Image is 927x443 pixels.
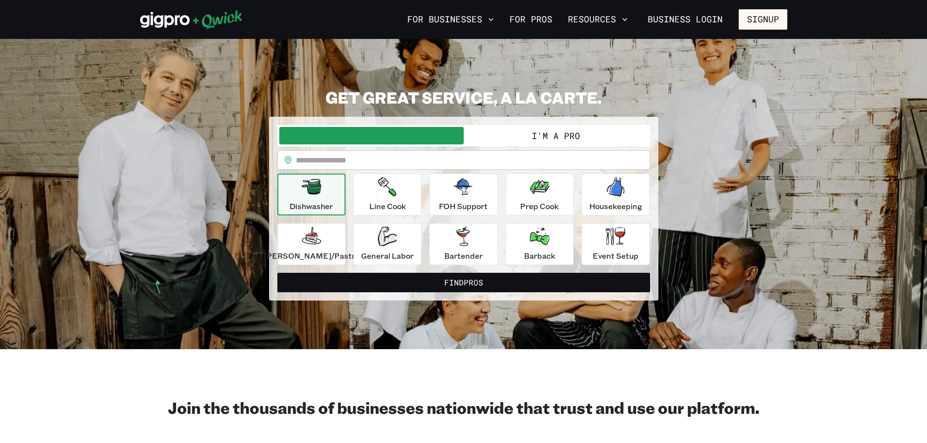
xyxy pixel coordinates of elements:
[564,11,632,28] button: Resources
[279,127,464,144] button: I'm a Business
[140,398,787,417] h2: Join the thousands of businesses nationwide that trust and use our platform.
[506,11,556,28] a: For Pros
[353,174,421,215] button: Line Cook
[277,174,345,215] button: Dishwasher
[361,250,414,262] p: General Labor
[429,174,497,215] button: FOH Support
[403,11,498,28] button: For Businesses
[589,200,642,212] p: Housekeeping
[439,200,488,212] p: FOH Support
[277,223,345,265] button: [PERSON_NAME]/Pastry
[290,200,333,212] p: Dishwasher
[429,223,497,265] button: Bartender
[506,223,574,265] button: Barback
[506,174,574,215] button: Prep Cook
[639,9,731,30] a: Business Login
[444,250,483,262] p: Bartender
[582,174,650,215] button: Housekeeping
[277,273,650,292] button: FindPros
[582,223,650,265] button: Event Setup
[593,250,638,262] p: Event Setup
[739,9,787,30] button: Signup
[353,223,421,265] button: General Labor
[369,200,406,212] p: Line Cook
[524,250,555,262] p: Barback
[464,127,648,144] button: I'm a Pro
[264,250,359,262] p: [PERSON_NAME]/Pastry
[269,88,658,107] h2: GET GREAT SERVICE, A LA CARTE.
[520,200,559,212] p: Prep Cook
